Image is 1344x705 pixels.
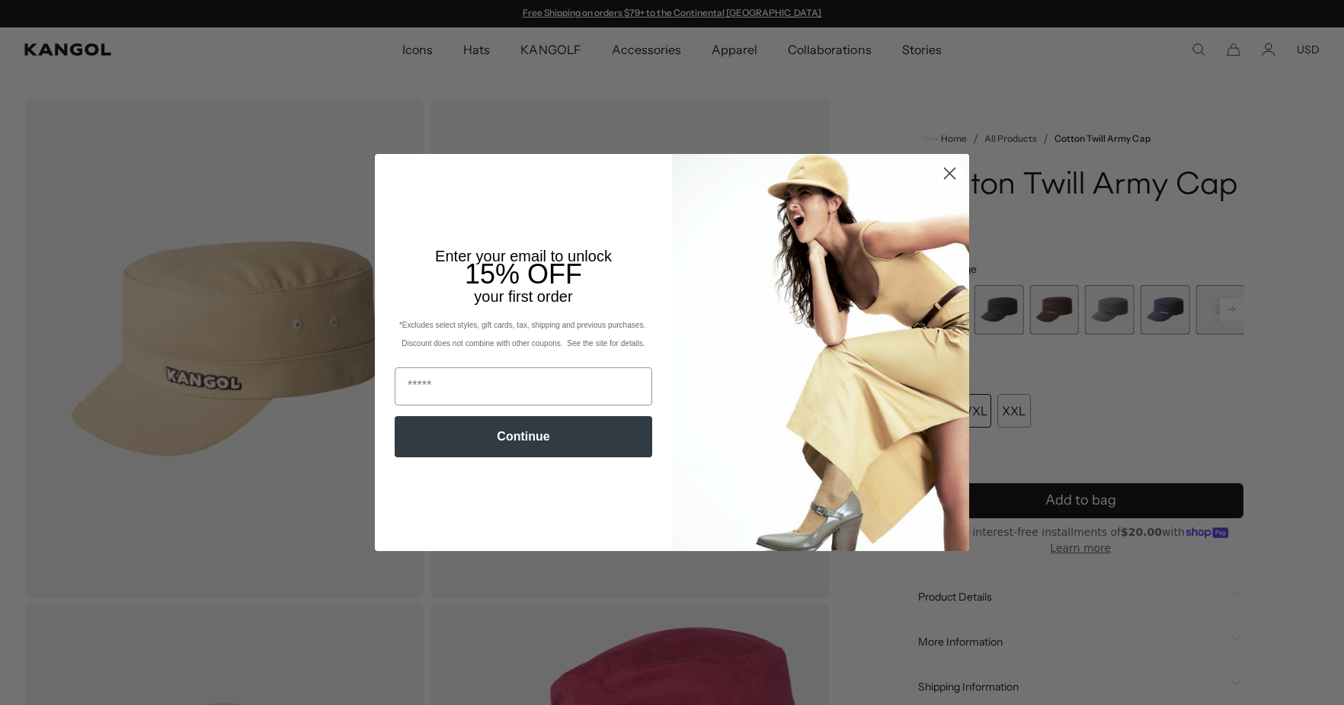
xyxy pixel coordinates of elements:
input: Email [395,367,652,405]
span: your first order [474,288,572,305]
span: *Excludes select styles, gift cards, tax, shipping and previous purchases. Discount does not comb... [399,321,648,348]
span: 15% OFF [465,258,582,290]
span: Enter your email to unlock [435,248,612,264]
button: Continue [395,416,652,457]
button: Close dialog [936,160,963,187]
img: 93be19ad-e773-4382-80b9-c9d740c9197f.jpeg [672,154,969,550]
